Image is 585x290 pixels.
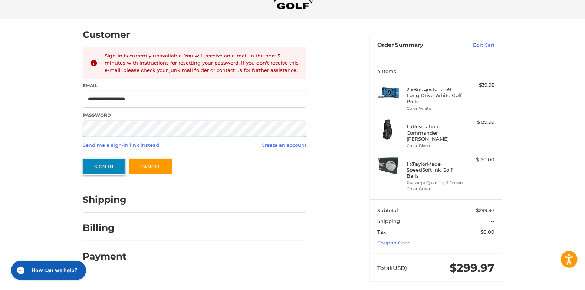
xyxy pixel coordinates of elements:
[407,105,464,112] li: Color White
[83,251,126,262] h2: Payment
[83,29,130,40] h2: Customer
[524,270,585,290] iframe: Google Customer Reviews
[262,142,306,148] a: Create an account
[83,194,126,205] h2: Shipping
[83,158,125,175] button: Sign In
[129,158,173,175] a: Cancel
[378,42,457,49] h3: Order Summary
[378,264,407,271] span: Total (USD)
[83,222,126,234] h2: Billing
[83,142,159,148] a: Send me a sign-in link instead
[466,82,495,89] div: $39.98
[450,261,495,275] span: $299.97
[466,156,495,164] div: $120.00
[378,68,495,74] h3: 4 Items
[407,143,464,149] li: Color Black
[407,180,464,186] li: Package Quantity 6 Dozen
[407,86,464,105] h4: 2 x Bridgestone e9 Long Drive White Golf Balls
[481,229,495,235] span: $0.00
[378,207,398,213] span: Subtotal
[491,218,495,224] span: --
[457,42,495,49] a: Edit Cart
[7,258,88,283] iframe: Gorgias live chat messenger
[105,52,299,74] div: Sign-in is currently unavailable. You will receive an e-mail in the next 5 minutes with instructi...
[83,112,306,119] label: Password
[407,123,464,142] h4: 1 x Revelation Commander [PERSON_NAME]
[466,119,495,126] div: $139.99
[378,240,411,245] a: Coupon Code
[378,218,400,224] span: Shipping
[378,229,386,235] span: Tax
[407,186,464,192] li: Color Green
[407,161,464,179] h4: 1 x TaylorMade SpeedSoft Ink Golf Balls
[476,207,495,213] span: $299.97
[83,82,306,89] label: Email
